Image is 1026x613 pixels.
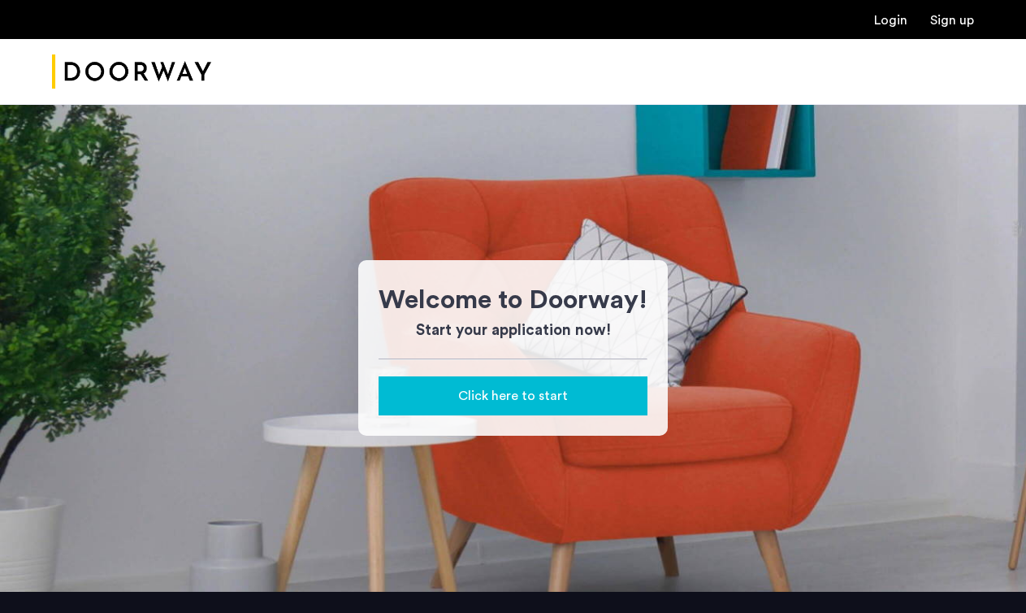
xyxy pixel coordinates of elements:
[379,320,647,342] h3: Start your application now!
[458,386,568,406] span: Click here to start
[52,41,211,102] img: logo
[379,280,647,320] h1: Welcome to Doorway!
[52,41,211,102] a: Cazamio Logo
[874,14,907,27] a: Login
[930,14,974,27] a: Registration
[379,376,647,415] button: button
